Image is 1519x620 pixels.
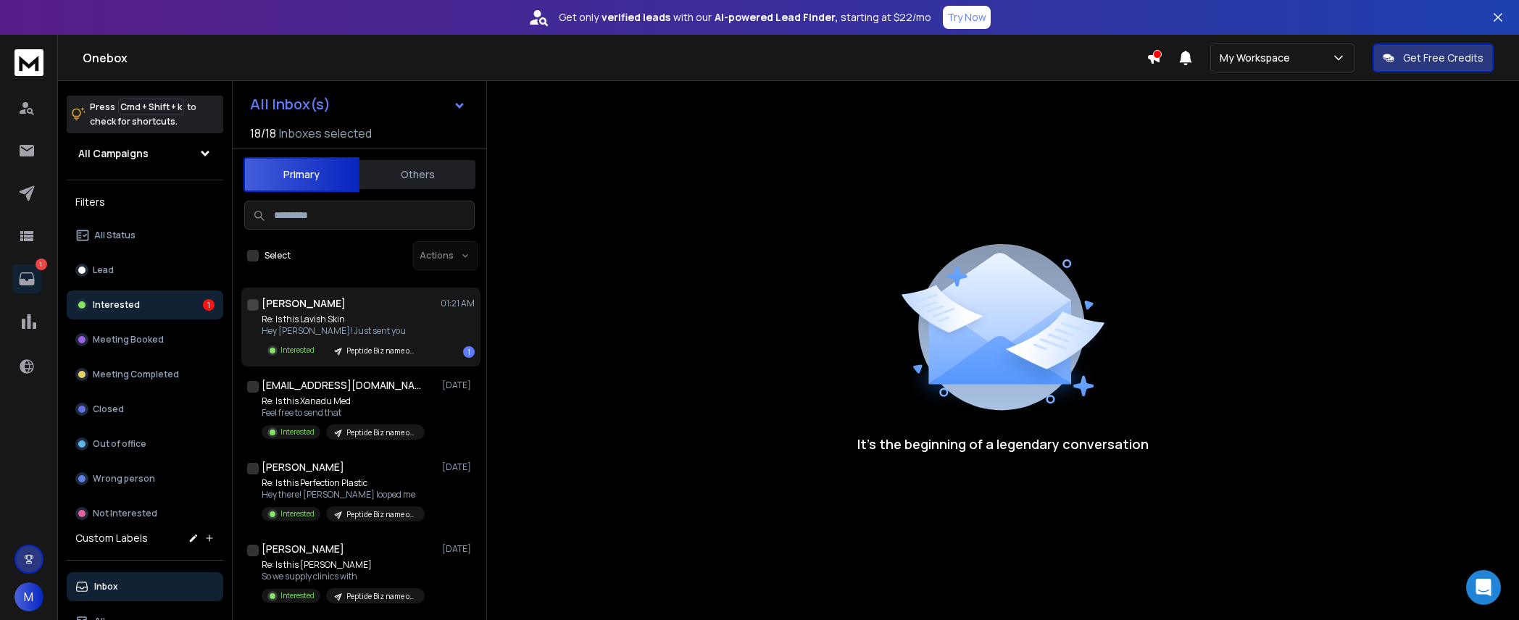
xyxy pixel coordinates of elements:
[262,296,346,311] h1: [PERSON_NAME]
[346,591,416,602] p: Peptide Biz name only Redo
[947,10,986,25] p: Try Now
[262,378,421,393] h1: [EMAIL_ADDRESS][DOMAIN_NAME]
[67,572,223,601] button: Inbox
[14,582,43,611] button: M
[83,49,1146,67] h1: Onebox
[715,10,838,25] strong: AI-powered Lead Finder,
[262,542,344,556] h1: [PERSON_NAME]
[280,345,315,356] p: Interested
[346,509,416,520] p: Peptide Biz name only Redo
[93,334,164,345] p: Meeting Booked
[67,256,223,285] button: Lead
[943,6,991,29] button: Try Now
[280,590,315,601] p: Interested
[262,571,425,582] p: So we supply clinics with
[857,434,1149,454] p: It’s the beginning of a legendary conversation
[280,508,315,519] p: Interested
[67,464,223,493] button: Wrong person
[67,430,223,458] button: Out of office
[93,369,179,380] p: Meeting Completed
[67,221,223,250] button: All Status
[67,499,223,528] button: Not Interested
[262,489,425,500] p: Hey there! [PERSON_NAME] looped me
[359,159,475,190] button: Others
[346,427,416,438] p: Peptide Biz name only Redo
[36,259,47,270] p: 1
[262,460,344,474] h1: [PERSON_NAME]
[94,581,118,592] p: Inbox
[67,360,223,389] button: Meeting Completed
[118,99,184,115] span: Cmd + Shift + k
[265,250,291,261] label: Select
[93,264,114,276] p: Lead
[244,157,359,192] button: Primary
[250,125,276,142] span: 18 / 18
[94,230,136,241] p: All Status
[559,10,931,25] p: Get only with our starting at $22/mo
[279,125,372,142] h3: Inboxes selected
[238,90,478,119] button: All Inbox(s)
[463,346,475,358] div: 1
[93,403,124,415] p: Closed
[262,477,425,489] p: Re: Is this Perfection Plastic
[262,559,425,571] p: Re: Is this [PERSON_NAME]
[67,290,223,319] button: Interested1
[67,192,223,212] h3: Filters
[75,531,148,545] h3: Custom Labels
[262,325,425,337] p: Hey [PERSON_NAME]! Just sent you
[262,407,425,419] p: Feel free to send that
[1403,51,1483,65] p: Get Free Credits
[346,345,416,356] p: Peptide Biz name only Redo
[442,461,475,473] p: [DATE]
[280,427,315,437] p: Interested
[442,543,475,555] p: [DATE]
[90,100,196,129] p: Press to check for shortcuts.
[14,49,43,76] img: logo
[442,380,475,391] p: [DATE]
[1220,51,1296,65] p: My Workspace
[67,325,223,354] button: Meeting Booked
[262,395,425,407] p: Re: Is this Xanadu Med
[262,314,425,325] p: Re: Is this Lavish Skin
[602,10,670,25] strong: verified leads
[250,97,330,112] h1: All Inbox(s)
[203,299,215,311] div: 1
[12,264,41,293] a: 1
[67,395,223,424] button: Closed
[93,508,157,519] p: Not Interested
[93,438,146,450] p: Out of office
[1373,43,1494,72] button: Get Free Credits
[67,139,223,168] button: All Campaigns
[441,298,475,309] p: 01:21 AM
[78,146,149,161] h1: All Campaigns
[93,299,140,311] p: Interested
[93,473,155,485] p: Wrong person
[1466,570,1501,605] div: Open Intercom Messenger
